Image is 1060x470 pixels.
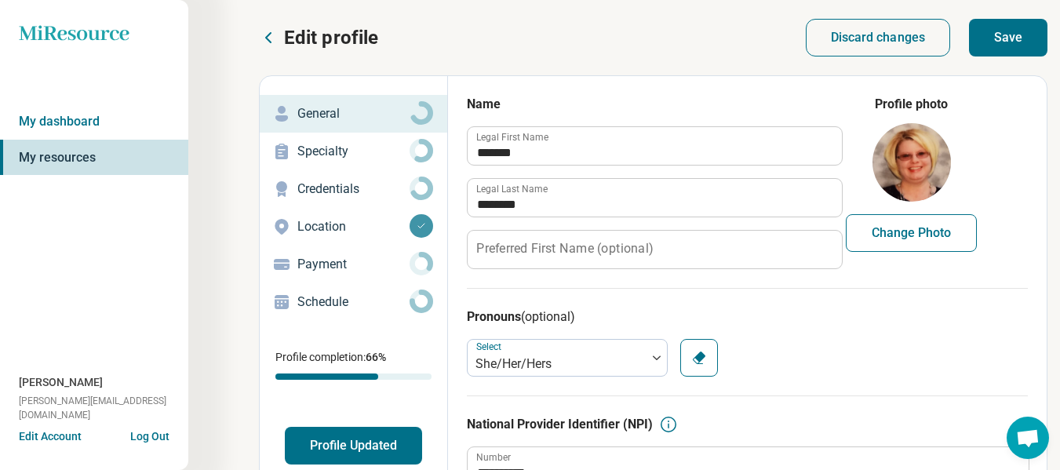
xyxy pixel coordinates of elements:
button: Discard changes [806,19,951,56]
span: 66 % [366,351,386,363]
a: Location [260,208,447,246]
span: (optional) [521,309,575,324]
a: General [260,95,447,133]
p: Specialty [297,142,410,161]
label: Legal Last Name [476,184,548,194]
a: Schedule [260,283,447,321]
h3: Pronouns [467,308,1028,326]
div: Profile completion [275,373,432,380]
div: She/Her/Hers [475,355,639,373]
button: Change Photo [846,214,977,252]
a: Payment [260,246,447,283]
button: Save [969,19,1047,56]
label: Legal First Name [476,133,548,142]
legend: Profile photo [875,95,948,114]
img: avatar image [872,123,951,202]
label: Select [476,341,505,352]
span: [PERSON_NAME] [19,374,103,391]
p: Location [297,217,410,236]
button: Log Out [130,428,169,441]
p: Schedule [297,293,410,312]
a: Specialty [260,133,447,170]
span: [PERSON_NAME][EMAIL_ADDRESS][DOMAIN_NAME] [19,394,188,422]
p: Edit profile [284,25,378,50]
label: Preferred First Name (optional) [476,242,653,255]
div: Profile completion: [260,340,447,389]
h3: Name [467,95,841,114]
label: Number [476,453,511,462]
button: Profile Updated [285,427,422,465]
p: Credentials [297,180,410,199]
p: Payment [297,255,410,274]
h3: National Provider Identifier (NPI) [467,415,653,434]
p: General [297,104,410,123]
a: Credentials [260,170,447,208]
a: Open chat [1007,417,1049,459]
button: Edit Account [19,428,82,445]
button: Edit profile [259,25,378,50]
